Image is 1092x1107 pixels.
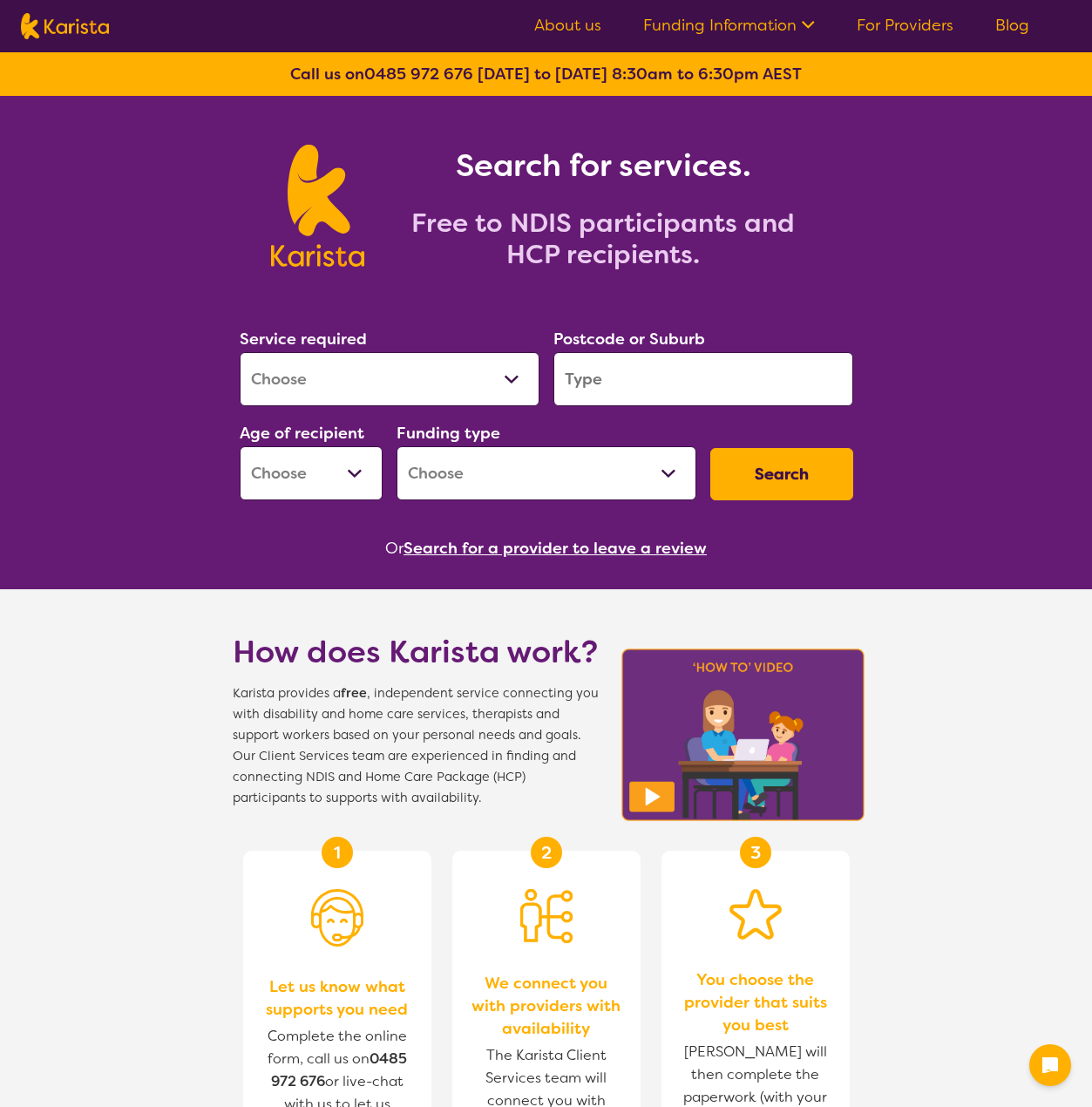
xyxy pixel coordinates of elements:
[729,889,782,940] img: Star icon
[385,145,821,187] h1: Search for services.
[643,15,815,36] a: Funding Information
[322,837,353,868] div: 1
[995,15,1029,36] a: Blog
[679,968,832,1036] span: You choose the provider that suits you best
[404,535,707,561] button: Search for a provider to leave a review
[710,448,853,500] button: Search
[553,352,853,406] input: Type
[290,64,802,85] b: Call us on [DATE] to [DATE] 8:30am to 6:30pm AEST
[553,329,705,350] label: Postcode or Suburb
[341,685,367,702] b: free
[740,837,771,868] div: 3
[616,643,871,826] img: Karista video
[233,683,599,809] span: Karista provides a , independent service connecting you with disability and home care services, t...
[233,631,599,673] h1: How does Karista work?
[364,64,473,85] a: 0485 972 676
[531,837,562,868] div: 2
[271,145,364,267] img: Karista logo
[21,13,109,39] img: Karista logo
[385,535,404,561] span: Or
[240,329,367,350] label: Service required
[261,975,414,1021] span: Let us know what supports you need
[470,972,623,1040] span: We connect you with providers with availability
[534,15,601,36] a: About us
[385,207,821,270] h2: Free to NDIS participants and HCP recipients.
[397,423,500,444] label: Funding type
[240,423,364,444] label: Age of recipient
[857,15,953,36] a: For Providers
[520,889,573,943] img: Person being matched to services icon
[311,889,363,947] img: Person with headset icon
